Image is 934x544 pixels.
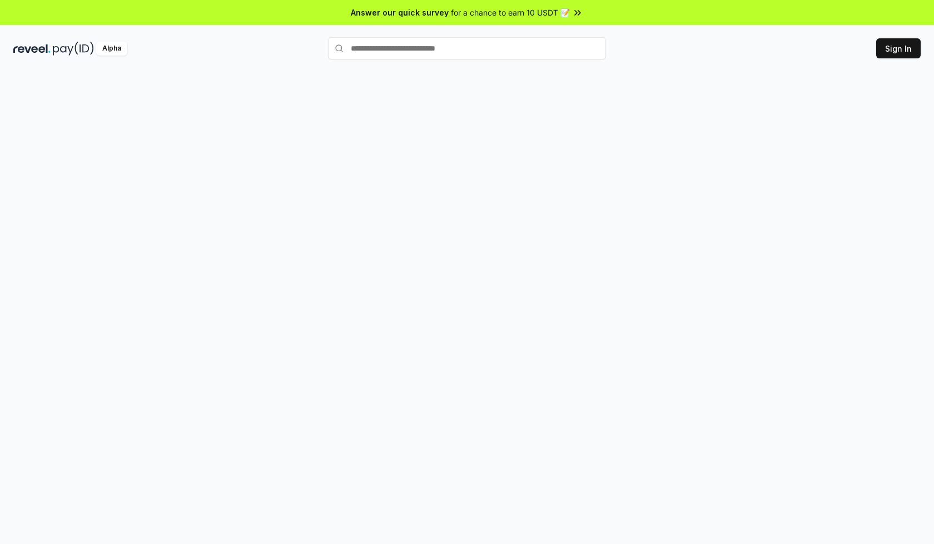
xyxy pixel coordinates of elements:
[13,42,51,56] img: reveel_dark
[53,42,94,56] img: pay_id
[96,42,127,56] div: Alpha
[351,7,449,18] span: Answer our quick survey
[451,7,570,18] span: for a chance to earn 10 USDT 📝
[876,38,921,58] button: Sign In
